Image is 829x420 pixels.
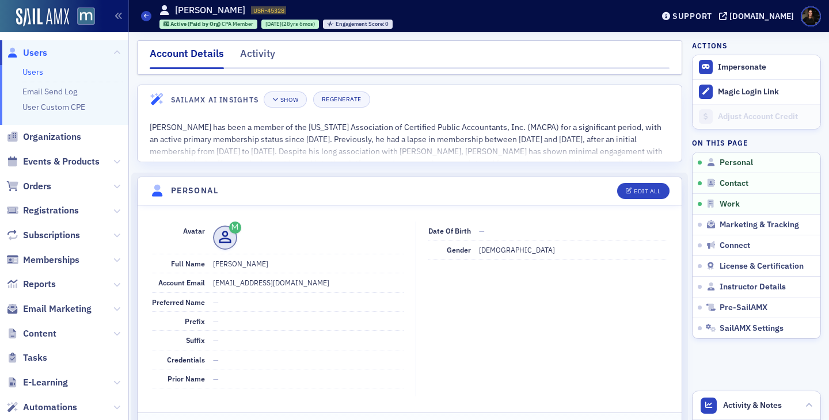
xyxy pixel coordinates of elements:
a: E-Learning [6,376,68,389]
span: — [213,355,219,364]
span: CPA Member [222,20,253,28]
div: Adjust Account Credit [718,112,815,122]
span: — [213,316,219,326]
span: Email Marketing [23,303,92,315]
div: Edit All [634,188,660,194]
div: (28yrs 6mos) [265,20,315,28]
a: Tasks [6,352,47,364]
div: 0 [336,21,389,28]
a: Active (Paid by Org) CPA Member [163,20,254,28]
button: [DOMAIN_NAME] [719,12,798,20]
span: Activity & Notes [723,399,782,411]
span: Work [720,199,740,209]
span: Connect [720,240,750,251]
h4: SailAMX AI Insights [171,94,258,105]
span: Profile [801,6,821,26]
a: Orders [6,180,51,193]
span: Prefix [185,316,205,326]
dd: [DEMOGRAPHIC_DATA] [479,240,667,259]
span: — [213,374,219,383]
span: Active (Paid by Org) [170,20,222,28]
div: Engagement Score: 0 [323,20,393,29]
span: Pre-SailAMX [720,303,767,313]
div: Show [280,97,298,103]
span: Avatar [183,226,205,235]
span: SailAMX Settings [720,323,784,334]
span: Suffix [186,335,205,345]
a: Adjust Account Credit [693,104,820,129]
span: Subscriptions [23,229,80,242]
span: Automations [23,401,77,414]
span: Reports [23,278,56,291]
img: SailAMX [16,8,69,26]
span: Account Email [158,278,205,287]
div: Activity [240,46,275,67]
h4: On this page [692,138,821,148]
span: — [213,297,219,307]
a: Content [6,327,56,340]
span: [DATE] [265,20,282,28]
span: Instructor Details [720,282,786,292]
span: Engagement Score : [336,20,386,28]
h1: [PERSON_NAME] [175,4,245,17]
span: USR-45328 [253,6,284,14]
a: Registrations [6,204,79,217]
a: Subscriptions [6,229,80,242]
a: User Custom CPE [22,102,85,112]
a: Email Send Log [22,86,77,97]
div: Magic Login Link [718,87,815,97]
span: Credentials [167,355,205,364]
span: Registrations [23,204,79,217]
span: Orders [23,180,51,193]
div: Account Details [150,46,224,69]
button: Edit All [617,183,669,199]
span: Contact [720,178,748,189]
div: Active (Paid by Org): Active (Paid by Org): CPA Member [159,20,258,29]
span: Tasks [23,352,47,364]
a: Email Marketing [6,303,92,315]
a: Automations [6,401,77,414]
span: — [479,226,485,235]
span: Organizations [23,131,81,143]
div: 1997-04-03 00:00:00 [261,20,319,29]
span: Content [23,327,56,340]
button: Impersonate [718,62,766,72]
span: Prior Name [168,374,205,383]
a: Memberships [6,254,79,266]
button: Regenerate [313,91,370,108]
dd: [PERSON_NAME] [213,254,404,273]
span: Events & Products [23,155,100,168]
div: Support [672,11,712,21]
a: Users [6,47,47,59]
h4: Personal [171,185,218,197]
div: [DOMAIN_NAME] [729,11,794,21]
a: Events & Products [6,155,100,168]
span: E-Learning [23,376,68,389]
a: Users [22,67,43,77]
span: Marketing & Tracking [720,220,799,230]
button: Magic Login Link [693,79,820,104]
h4: Actions [692,40,728,51]
span: License & Certification [720,261,804,272]
span: Full Name [171,259,205,268]
span: Date of Birth [428,226,471,235]
span: Preferred Name [152,297,205,307]
span: Personal [720,158,753,168]
span: Users [23,47,47,59]
a: Reports [6,278,56,291]
dd: [EMAIL_ADDRESS][DOMAIN_NAME] [213,273,404,292]
span: Memberships [23,254,79,266]
span: Gender [447,245,471,254]
button: Show [264,91,307,108]
a: Organizations [6,131,81,143]
img: SailAMX [77,7,95,25]
a: View Homepage [69,7,95,27]
span: — [213,335,219,345]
